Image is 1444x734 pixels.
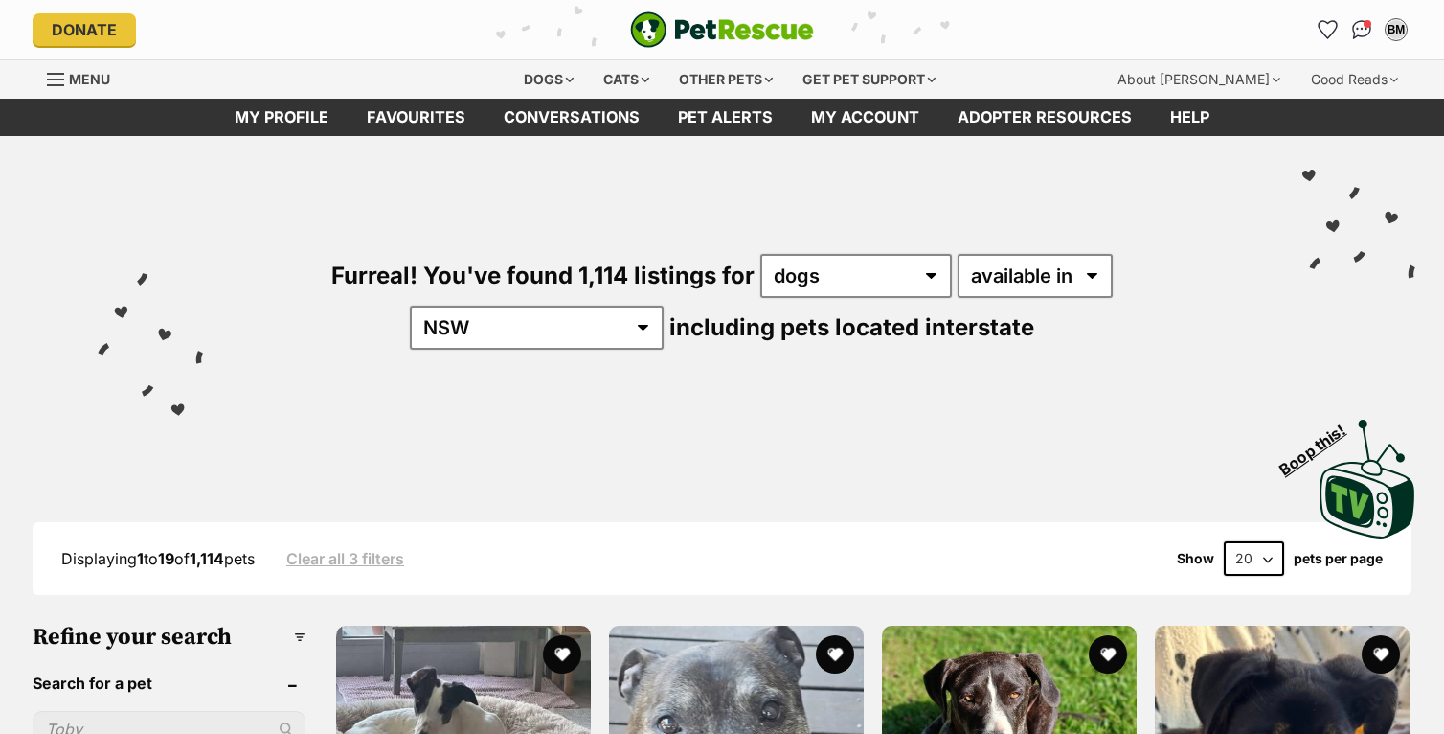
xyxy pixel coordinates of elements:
div: Get pet support [789,60,949,99]
div: Good Reads [1297,60,1411,99]
strong: 1,114 [190,549,224,568]
span: Displaying to of pets [61,549,255,568]
span: Menu [69,71,110,87]
span: including pets located interstate [669,313,1034,341]
a: My profile [215,99,348,136]
div: Dogs [510,60,587,99]
button: favourite [1362,635,1400,674]
img: PetRescue TV logo [1320,420,1415,539]
a: Adopter resources [938,99,1151,136]
strong: 19 [158,549,174,568]
div: About [PERSON_NAME] [1104,60,1294,99]
a: Menu [47,60,124,95]
div: Cats [590,60,663,99]
a: Favourites [348,99,485,136]
span: Furreal! You've found 1,114 listings for [331,262,755,289]
span: Show [1177,551,1214,566]
a: Clear all 3 filters [286,550,404,567]
div: Other pets [666,60,786,99]
ul: Account quick links [1312,14,1411,45]
button: favourite [1089,635,1127,674]
label: pets per page [1294,551,1383,566]
a: Pet alerts [659,99,792,136]
a: Conversations [1346,14,1377,45]
button: My account [1381,14,1411,45]
button: favourite [816,635,854,674]
a: Donate [33,13,136,46]
span: Boop this! [1276,409,1365,478]
a: conversations [485,99,659,136]
div: BM [1387,20,1406,39]
a: My account [792,99,938,136]
a: Help [1151,99,1229,136]
a: Favourites [1312,14,1342,45]
header: Search for a pet [33,675,305,692]
img: logo-e224e6f780fb5917bec1dbf3a21bbac754714ae5b6737aabdf751b685950b380.svg [630,11,814,48]
h3: Refine your search [33,624,305,651]
button: favourite [543,635,581,674]
strong: 1 [137,549,144,568]
img: chat-41dd97257d64d25036548639549fe6c8038ab92f7586957e7f3b1b290dea8141.svg [1352,20,1372,39]
a: PetRescue [630,11,814,48]
a: Boop this! [1320,402,1415,542]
